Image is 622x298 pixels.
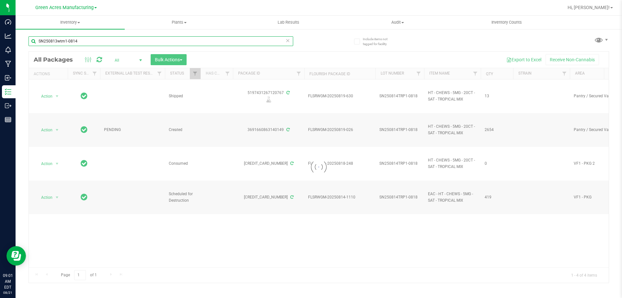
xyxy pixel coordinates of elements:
span: Inventory Counts [483,19,531,25]
a: Audit [343,16,452,29]
inline-svg: Reports [5,116,11,123]
a: Inventory Counts [452,16,561,29]
iframe: Resource center [6,246,26,266]
inline-svg: Monitoring [5,47,11,53]
input: Search Package ID, Item Name, SKU, Lot or Part Number... [29,36,293,46]
span: Green Acres Manufacturing [35,5,94,10]
p: 08/21 [3,290,13,295]
span: Clear [285,36,290,45]
a: Lab Results [234,16,343,29]
span: Inventory [16,19,125,25]
inline-svg: Inbound [5,75,11,81]
inline-svg: Dashboard [5,19,11,25]
inline-svg: Outbound [5,102,11,109]
span: Plants [125,19,234,25]
inline-svg: Inventory [5,89,11,95]
a: Inventory [16,16,125,29]
p: 09:01 AM EDT [3,273,13,290]
span: Hi, [PERSON_NAME]! [568,5,610,10]
span: Include items not tagged for facility [363,37,395,46]
inline-svg: Manufacturing [5,61,11,67]
inline-svg: Analytics [5,33,11,39]
span: Audit [343,19,452,25]
span: Lab Results [269,19,308,25]
a: Plants [125,16,234,29]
